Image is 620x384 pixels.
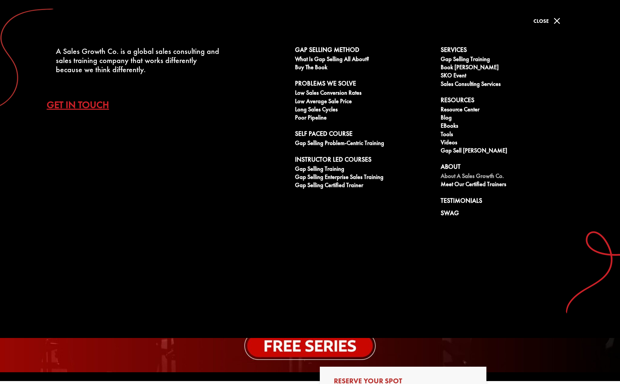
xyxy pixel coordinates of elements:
a: Instructor Led Courses [295,156,433,166]
a: Gap Selling Method [295,46,433,56]
a: Blog [441,114,579,122]
a: Tools [441,131,579,139]
span: M [550,14,563,27]
a: Long Sales Cycles [295,106,433,114]
a: About A Sales Growth Co. [441,173,579,181]
a: SKO Event [441,72,579,80]
a: Gap Selling Enterprise Sales Training [295,174,433,182]
a: Services [441,46,579,56]
a: Buy The Book [295,64,433,72]
a: eBooks [441,122,579,131]
p: If your role isn’t a fit for live attendance, you’ll still receive the full session recordings af... [13,108,139,120]
a: About [441,163,579,173]
a: Sales Consulting Services [441,81,579,89]
a: Poor Pipeline [295,114,433,122]
a: Swag [441,209,579,219]
span: Close [533,18,549,24]
a: Meet our Certified Trainers [441,181,579,189]
a: Resources [441,96,579,106]
a: Gap Selling Certified Trainer [295,182,433,190]
a: Gap Selling Training [441,56,579,64]
p: If approved, you’ll receive a confirmation email with your webinar link and calendar invite. [13,91,139,103]
a: Videos [441,139,579,147]
a: Gap Selling Training [295,166,433,174]
a: Problems We Solve [295,80,433,89]
p: We’ll review your registration. [13,80,139,86]
a: Testimonials [441,197,579,207]
a: Resource Center [441,106,579,114]
a: Self Paced Course [295,130,433,140]
a: Low Sales Conversion Rates [295,89,433,98]
a: Gap Sell [PERSON_NAME] [441,147,579,155]
a: What is Gap Selling all about? [295,56,433,64]
a: Gap Selling Problem-Centric Training [295,140,433,148]
a: Get In Touch [47,93,119,116]
a: Book [PERSON_NAME] [441,64,579,72]
div: A Sales Growth Co. is a global sales consulting and sales training company that works differently... [47,47,232,80]
a: Low Average Sale Price [295,98,433,106]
